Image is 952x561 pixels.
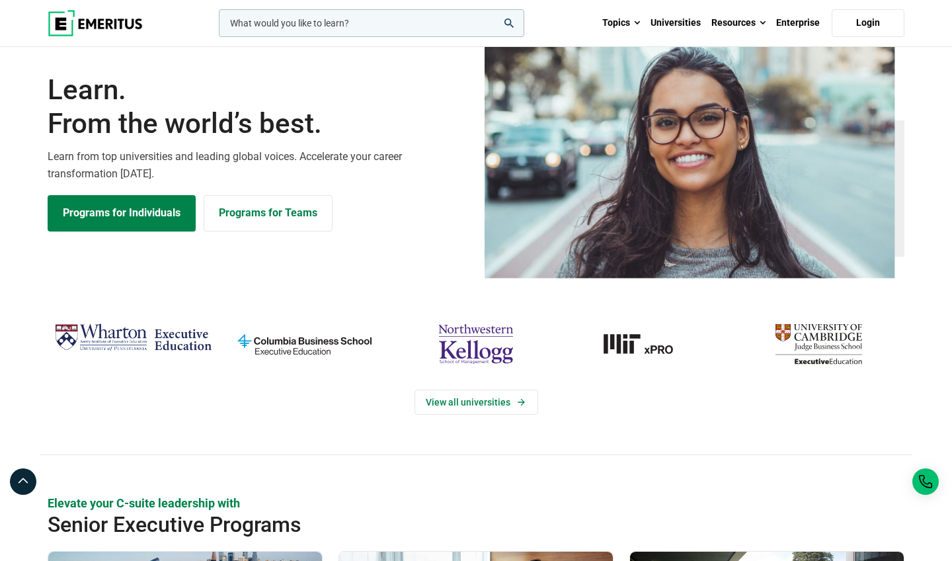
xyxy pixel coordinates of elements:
p: Learn from top universities and leading global voices. Accelerate your career transformation [DATE]. [48,148,468,182]
img: Learn from the world's best [485,36,895,279]
img: Wharton Executive Education [54,318,212,357]
a: MIT-xPRO [569,318,727,370]
p: Elevate your C-suite leadership with [48,495,904,511]
img: columbia-business-school [225,318,383,370]
a: Explore for Business [204,195,333,231]
h1: Learn. [48,73,468,140]
input: woocommerce-product-search-field-0 [219,9,524,37]
img: MIT xPRO [569,318,727,370]
h2: Senior Executive Programs [48,511,818,538]
a: View Universities [415,390,538,415]
img: northwestern-kellogg [397,318,555,370]
span: From the world’s best. [48,107,468,140]
a: Login [832,9,904,37]
a: Explore Programs [48,195,196,231]
img: cambridge-judge-business-school [740,318,898,370]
